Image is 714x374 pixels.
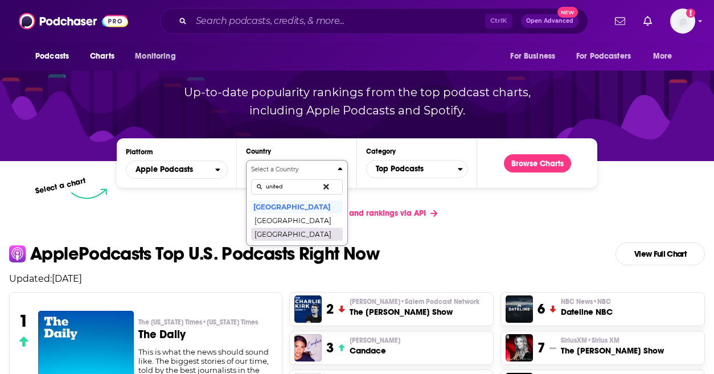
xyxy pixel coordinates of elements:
[90,48,114,64] span: Charts
[251,227,343,241] button: [GEOGRAPHIC_DATA]
[506,295,533,323] img: Dateline NBC
[615,243,705,265] a: View Full Chart
[569,46,647,67] button: open menu
[561,345,664,356] h3: The [PERSON_NAME] Show
[294,295,322,323] img: The Charlie Kirk Show
[366,160,468,178] button: Categories
[267,199,446,227] a: Get podcast charts and rankings via API
[504,154,571,172] button: Browse Charts
[9,245,26,262] img: apple Icon
[27,46,84,67] button: open menu
[136,166,193,174] span: Apple Podcasts
[83,46,121,67] a: Charts
[202,318,258,326] span: • [US_STATE] Times
[561,336,664,356] a: SiriusXM•Sirius XMThe [PERSON_NAME] Show
[485,14,512,28] span: Ctrl K
[138,318,273,327] p: The New York Times • New York Times
[294,334,322,361] img: Candace
[576,48,631,64] span: For Podcasters
[639,11,656,31] a: Show notifications dropdown
[30,245,379,263] p: Apple Podcasts Top U.S. Podcasts Right Now
[160,8,588,34] div: Search podcasts, credits, & more...
[126,161,228,179] h2: Platforms
[557,7,578,18] span: New
[653,48,672,64] span: More
[350,336,400,345] span: [PERSON_NAME]
[593,298,611,306] span: • NBC
[670,9,695,34] img: User Profile
[670,9,695,34] button: Show profile menu
[127,46,190,67] button: open menu
[350,297,479,318] a: [PERSON_NAME]•Salem Podcast NetworkThe [PERSON_NAME] Show
[19,311,28,331] h3: 1
[126,161,228,179] button: open menu
[350,297,479,306] span: [PERSON_NAME]
[400,298,479,306] span: • Salem Podcast Network
[561,336,619,345] span: SiriusXM
[71,188,107,199] img: select arrow
[251,213,343,227] button: [GEOGRAPHIC_DATA]
[350,297,479,306] p: Charlie Kirk • Salem Podcast Network
[561,306,613,318] h3: Dateline NBC
[502,46,569,67] button: open menu
[561,297,611,306] span: NBC News
[506,334,533,361] img: The Megyn Kelly Show
[350,345,400,356] h3: Candace
[35,48,69,64] span: Podcasts
[521,14,578,28] button: Open AdvancedNew
[526,18,573,24] span: Open Advanced
[326,339,334,356] h3: 3
[246,160,348,246] button: Countries
[350,306,479,318] h3: The [PERSON_NAME] Show
[140,9,575,83] p: Podcast Charts & Rankings
[276,208,426,218] span: Get podcast charts and rankings via API
[537,301,545,318] h3: 6
[34,176,87,196] p: Select a chart
[510,48,555,64] span: For Business
[251,167,333,172] h4: Select a Country
[135,48,175,64] span: Monitoring
[645,46,687,67] button: open menu
[561,336,664,345] p: SiriusXM • Sirius XM
[610,11,630,31] a: Show notifications dropdown
[251,179,343,195] input: Search Countries...
[367,159,458,179] span: Top Podcasts
[561,297,613,318] a: NBC News•NBCDateline NBC
[138,318,258,327] span: The [US_STATE] Times
[587,336,619,344] span: • Sirius XM
[161,83,553,120] p: Up-to-date popularity rankings from the top podcast charts, including Apple Podcasts and Spotify.
[686,9,695,18] svg: Add a profile image
[561,297,613,306] p: NBC News • NBC
[138,318,273,347] a: The [US_STATE] Times•[US_STATE] TimesThe Daily
[19,10,128,32] img: Podchaser - Follow, Share and Rate Podcasts
[350,336,400,356] a: [PERSON_NAME]Candace
[537,339,545,356] h3: 7
[326,301,334,318] h3: 2
[138,329,273,340] h3: The Daily
[251,200,343,213] button: [GEOGRAPHIC_DATA]
[350,336,400,345] p: Candace Owens
[670,9,695,34] span: Logged in as Naomiumusic
[191,12,485,30] input: Search podcasts, credits, & more...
